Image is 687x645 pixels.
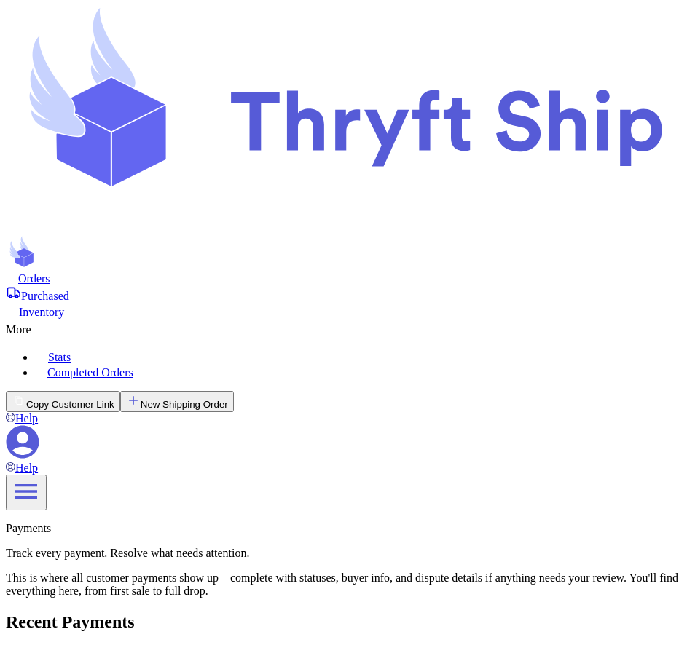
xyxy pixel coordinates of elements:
[6,547,681,560] p: Track every payment. Resolve what needs attention.
[35,348,681,364] a: Stats
[120,391,234,412] button: New Shipping Order
[6,412,38,424] a: Help
[6,285,681,303] a: Purchased
[6,462,38,474] a: Help
[6,391,120,412] button: Copy Customer Link
[6,303,681,319] a: Inventory
[35,364,681,379] a: Completed Orders
[6,612,681,632] h2: Recent Payments
[6,571,681,598] p: This is where all customer payments show up—complete with statuses, buyer info, and dispute detai...
[15,462,38,474] span: Help
[6,319,681,336] div: More
[6,271,681,285] a: Orders
[6,522,681,535] p: Payments
[15,412,38,424] span: Help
